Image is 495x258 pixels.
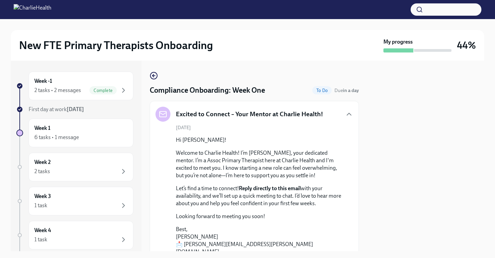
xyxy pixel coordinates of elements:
[176,213,342,220] p: Looking forward to meeting you soon!
[34,134,79,141] div: 6 tasks • 1 message
[176,136,342,144] p: Hi [PERSON_NAME]!
[29,106,84,112] span: First day at work
[34,124,50,132] h6: Week 1
[34,202,47,209] div: 1 task
[334,87,359,94] span: October 12th, 2025 10:00
[34,158,51,166] h6: Week 2
[16,221,133,249] a: Week 41 task
[343,88,359,93] strong: in a day
[34,77,52,85] h6: Week -1
[16,153,133,181] a: Week 22 tasks
[176,110,323,119] h5: Excited to Connect – Your Mentor at Charlie Health!
[89,88,117,93] span: Complete
[312,88,332,93] span: To Do
[16,106,133,113] a: First day at work[DATE]
[16,72,133,100] a: Week -12 tasks • 2 messagesComplete
[239,185,301,192] strong: Reply directly to this email
[16,187,133,215] a: Week 31 task
[150,85,265,95] h4: Compliance Onboarding: Week One
[383,38,413,46] strong: My progress
[334,88,359,93] span: Due
[19,39,213,52] h2: New FTE Primary Therapists Onboarding
[457,39,476,51] h3: 44%
[67,106,84,112] strong: [DATE]
[176,185,342,207] p: Let’s find a time to connect! with your availability, and we’ll set up a quick meeting to chat. I...
[14,4,51,15] img: CharlieHealth
[34,87,81,94] div: 2 tasks • 2 messages
[34,227,51,234] h6: Week 4
[34,236,47,243] div: 1 task
[16,119,133,147] a: Week 16 tasks • 1 message
[34,193,51,200] h6: Week 3
[176,149,342,179] p: Welcome to Charlie Health! I’m [PERSON_NAME], your dedicated mentor. I’m a Assoc Primary Therapis...
[34,168,50,175] div: 2 tasks
[176,124,191,131] span: [DATE]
